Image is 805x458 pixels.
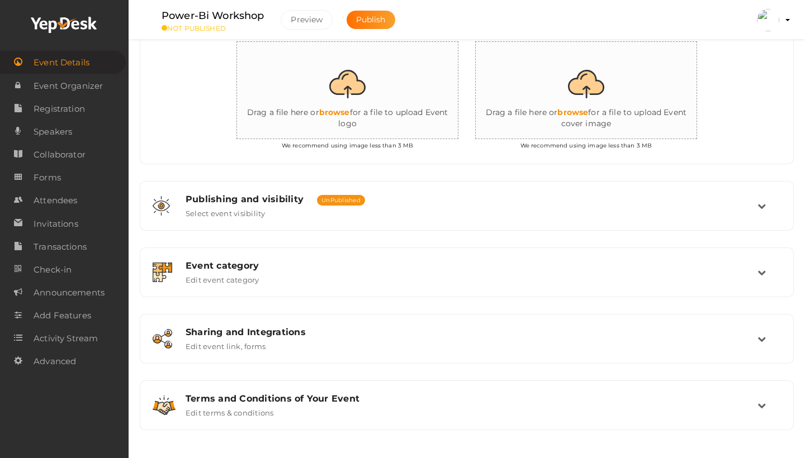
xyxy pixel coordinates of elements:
a: Sharing and Integrations Edit event link, forms [146,342,788,353]
label: Power-Bi Workshop [162,8,264,24]
button: Publish [347,11,395,29]
span: Event Details [34,51,89,74]
img: category.svg [153,263,172,282]
span: Registration [34,98,85,120]
img: picture [757,9,779,31]
a: Event category Edit event category [146,276,788,287]
div: Event category [186,260,757,271]
img: sharing.svg [153,329,172,349]
span: UnPublished [317,195,365,206]
span: Attendees [34,189,77,212]
small: NOT PUBLISHED [162,24,264,32]
span: Publish [356,15,386,25]
div: Sharing and Integrations [186,327,757,337]
span: Event Organizer [34,75,103,97]
span: Activity Stream [34,327,98,350]
img: shared-vision.svg [153,196,170,216]
label: Edit event category [186,271,259,284]
span: Announcements [34,282,105,304]
label: Select event visibility [186,204,266,218]
p: We recommend using image less than 3 MB [475,139,697,150]
img: handshake.svg [153,395,176,415]
button: Preview [281,10,333,30]
span: Add Features [34,304,91,327]
label: Edit terms & conditions [186,404,274,417]
span: Advanced [34,350,76,373]
div: Terms and Conditions of Your Event [186,393,757,404]
span: Check-in [34,259,72,281]
p: We recommend using image less than 3 MB [236,139,458,150]
label: Edit event link, forms [186,337,266,351]
a: Terms and Conditions of Your Event Edit terms & conditions [146,409,788,419]
span: Forms [34,166,61,189]
span: Speakers [34,121,72,143]
a: Publishing and visibility UnPublished Select event visibility [146,209,788,220]
span: Collaborator [34,144,86,166]
span: Invitations [34,213,78,235]
span: Publishing and visibility [186,194,304,204]
span: Transactions [34,236,87,258]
